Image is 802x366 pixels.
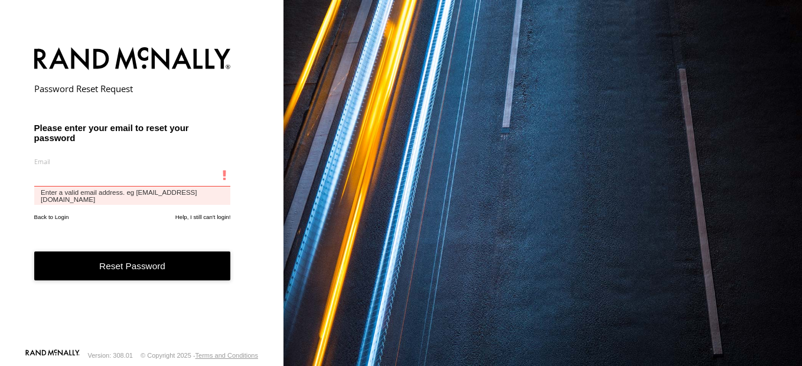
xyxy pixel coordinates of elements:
[34,83,231,94] h2: Password Reset Request
[34,214,69,220] a: Back to Login
[34,187,231,205] label: Enter a valid email address. eg [EMAIL_ADDRESS][DOMAIN_NAME]
[25,349,80,361] a: Visit our Website
[34,251,231,280] button: Reset Password
[195,352,258,359] a: Terms and Conditions
[141,352,258,359] div: © Copyright 2025 -
[34,123,231,143] h3: Please enter your email to reset your password
[175,214,231,220] a: Help, I still can't login!
[34,45,231,75] img: Rand McNally
[88,352,133,359] div: Version: 308.01
[34,157,231,166] label: Email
